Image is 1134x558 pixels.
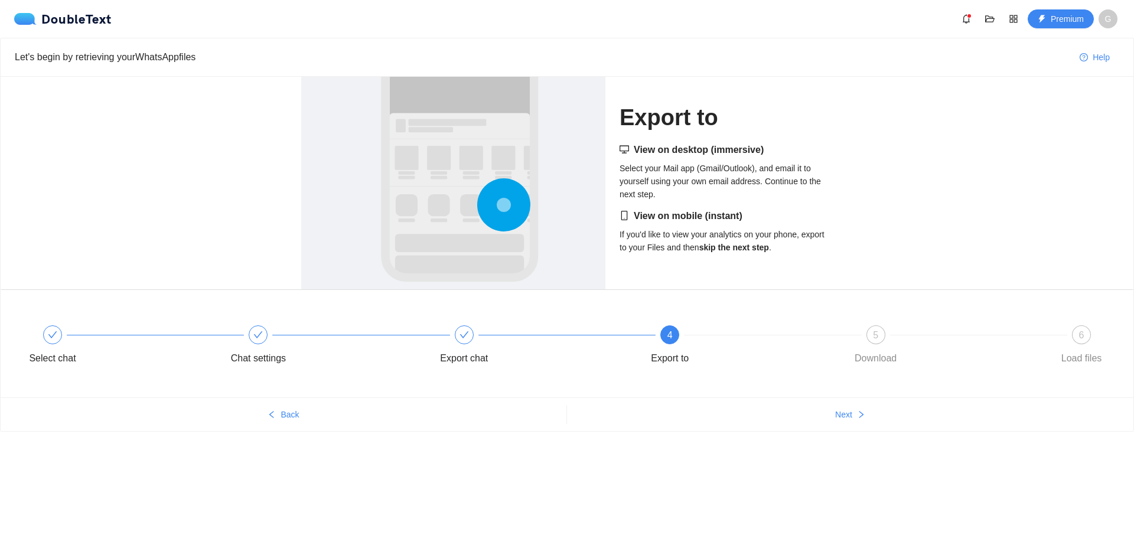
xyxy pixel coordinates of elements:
[430,325,636,368] div: Export chat
[1047,325,1116,368] div: 6Load files
[440,349,488,368] div: Export chat
[1051,12,1084,25] span: Premium
[1028,9,1094,28] button: thunderboltPremium
[957,14,975,24] span: bell
[14,13,112,25] a: logoDoubleText
[620,143,833,157] h5: View on desktop (immersive)
[980,9,999,28] button: folder-open
[636,325,841,368] div: 4Export to
[699,243,769,252] strong: skip the next step
[1004,9,1023,28] button: appstore
[835,408,852,421] span: Next
[281,408,299,421] span: Back
[1061,349,1102,368] div: Load files
[29,349,76,368] div: Select chat
[620,211,629,220] span: mobile
[620,143,833,201] div: Select your Mail app (Gmail/Outlook), and email it to yourself using your own email address. Cont...
[253,330,263,340] span: check
[873,330,878,340] span: 5
[15,50,1070,64] div: Let's begin by retrieving your WhatsApp files
[14,13,41,25] img: logo
[224,325,429,368] div: Chat settings
[1105,9,1112,28] span: G
[268,410,276,420] span: left
[1070,48,1119,67] button: question-circleHelp
[18,325,224,368] div: Select chat
[567,405,1133,424] button: Nextright
[48,330,57,340] span: check
[981,14,999,24] span: folder-open
[1093,51,1110,64] span: Help
[1005,14,1022,24] span: appstore
[855,349,897,368] div: Download
[842,325,1047,368] div: 5Download
[651,349,689,368] div: Export to
[620,145,629,154] span: desktop
[231,349,286,368] div: Chat settings
[1,405,566,424] button: leftBack
[14,13,112,25] div: DoubleText
[620,209,833,223] h5: View on mobile (instant)
[620,104,833,132] h1: Export to
[857,410,865,420] span: right
[1080,53,1088,63] span: question-circle
[460,330,469,340] span: check
[1038,15,1046,24] span: thunderbolt
[957,9,976,28] button: bell
[1079,330,1084,340] span: 6
[620,209,833,254] div: If you'd like to view your analytics on your phone, export to your Files and then .
[667,330,673,340] span: 4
